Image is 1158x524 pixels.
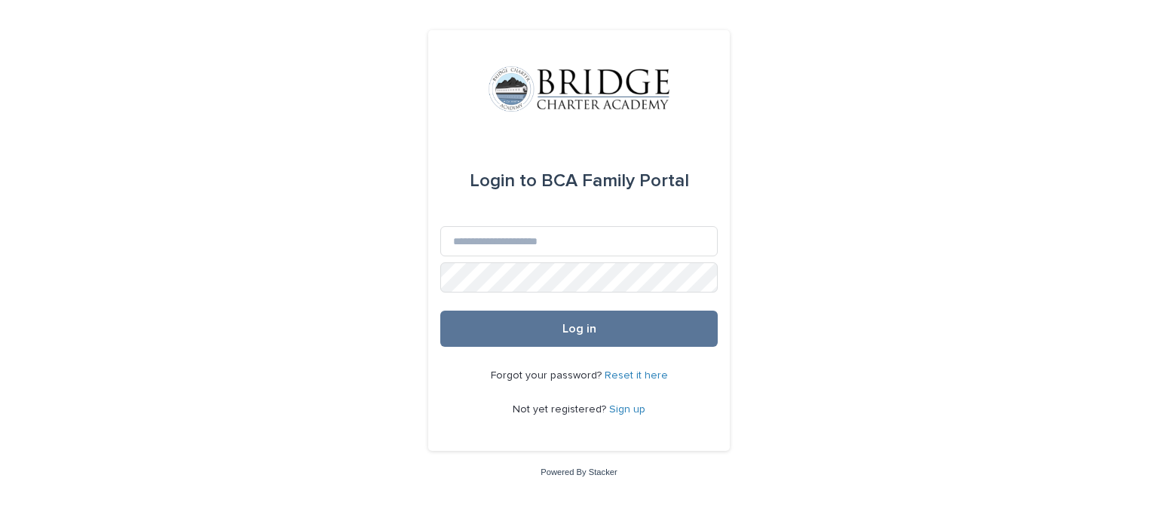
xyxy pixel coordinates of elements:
a: Reset it here [605,370,668,381]
span: Not yet registered? [513,404,609,415]
a: Sign up [609,404,645,415]
a: Powered By Stacker [541,467,617,477]
span: Log in [562,323,596,335]
span: Forgot your password? [491,370,605,381]
div: BCA Family Portal [470,160,689,202]
button: Log in [440,311,718,347]
span: Login to [470,172,537,190]
img: V1C1m3IdTEidaUdm9Hs0 [489,66,669,112]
